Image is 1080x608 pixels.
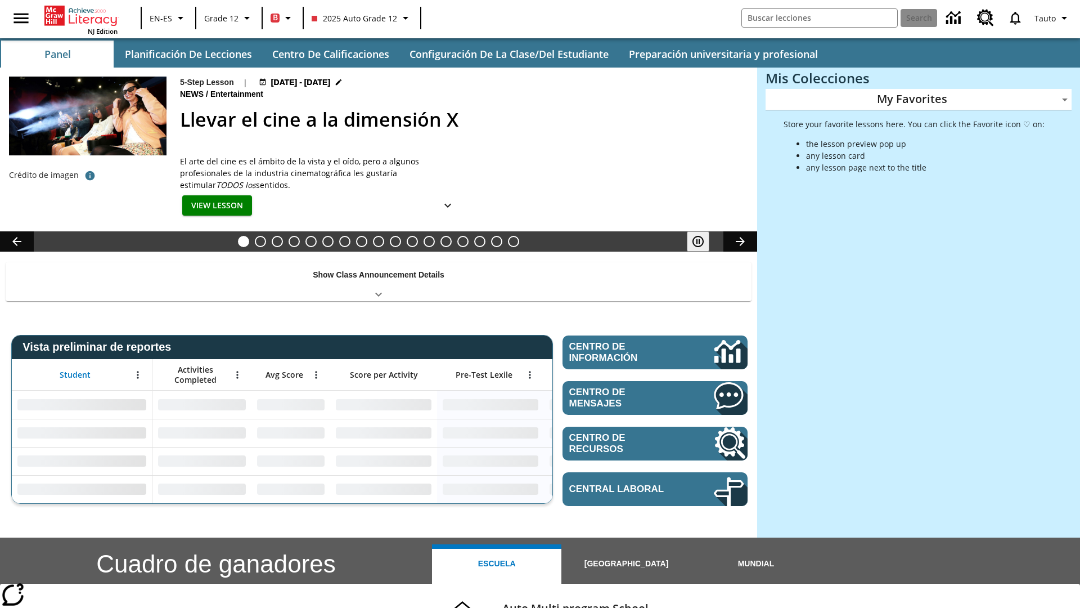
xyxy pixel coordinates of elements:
[562,427,748,461] a: Centro de recursos, Se abrirá en una pestaña nueva.
[313,269,444,281] p: Show Class Announcement Details
[6,262,751,301] div: Show Class Announcement Details
[562,381,748,415] a: Centro de mensajes
[806,150,1045,162] li: any lesson card
[9,169,79,181] p: Crédito de imagen
[243,77,247,88] span: |
[305,236,317,247] button: Slide 5 ¡Fuera! ¡Es privado!
[806,138,1045,150] li: the lesson preview pop up
[723,231,757,252] button: Carrusel de lecciones, seguir
[289,236,300,247] button: Slide 4 ¿Los autos del futuro?
[22,341,177,354] span: Vista preliminar de reportes
[544,391,651,419] div: No Data,
[742,9,897,27] input: search field
[145,8,192,28] button: Language: EN-ES, Selecciona un idioma
[182,195,252,216] button: View Lesson
[116,41,261,68] button: Planificación de lecciones
[691,544,821,584] button: Mundial
[373,236,384,247] button: Slide 9 Fashion Forward in Ancient Rome
[806,162,1045,173] li: any lesson page next to the title
[544,419,651,447] div: No Data,
[238,236,249,247] button: Slide 1 Llevar el cine a la dimensión X
[180,155,461,191] p: El arte del cine es el ámbito de la vista y el oído, pero a algunos profesionales de la industria...
[687,231,709,252] button: Pausar
[263,41,398,68] button: Centro de calificaciones
[1030,8,1075,28] button: Perfil/Configuración
[569,432,680,455] span: Centro de recursos
[356,236,367,247] button: Slide 8 Attack of the Terrifying Tomatoes
[60,370,91,380] span: Student
[256,77,345,88] button: Aug 18 - Aug 24 Elegir fechas
[152,475,251,503] div: No Data,
[272,236,283,247] button: Slide 3 Animal Partners
[457,236,469,247] button: Slide 14 Between Two Worlds
[79,166,101,186] button: Crédito de foto: The Asahi Shimbun vía Getty Images
[407,236,418,247] button: Slide 11 Mixed Practice: Citing Evidence
[440,236,452,247] button: Slide 13 Career Lesson
[687,231,721,252] div: Pausar
[561,544,691,584] button: [GEOGRAPHIC_DATA]
[152,447,251,475] div: No Data,
[350,370,418,380] span: Score per Activity
[766,70,1072,86] h3: Mis Colecciones
[1001,3,1030,33] a: Notificaciones
[569,484,680,495] span: Central laboral
[620,41,827,68] button: Preparación universitaria y profesional
[180,77,234,88] p: 5-Step Lesson
[1,41,114,68] button: Panel
[150,12,172,24] span: EN-ES
[508,236,519,247] button: Slide 17 El equilibrio de la Constitución
[266,8,299,28] button: Boost El color de la clase es rojo. Cambiar el color de la clase.
[158,365,232,385] span: Activities Completed
[400,41,618,68] button: Configuración de la clase/del estudiante
[44,5,118,27] a: Portada
[424,236,435,247] button: Slide 12 Pre-release lesson
[271,77,330,88] span: [DATE] - [DATE]
[200,8,258,28] button: Grado: Grade 12, Elige un grado
[521,366,538,383] button: Abrir menú
[456,370,512,380] span: Pre-Test Lexile
[180,105,744,134] h2: Llevar el cine a la dimensión X
[229,366,246,383] button: Abrir menú
[251,391,330,419] div: No Data,
[474,236,485,247] button: Slide 15 ¡Hurra por el Día de la Constitución!
[308,366,325,383] button: Abrir menú
[210,88,265,101] span: Entertainment
[129,366,146,383] button: Abrir menú
[569,387,680,409] span: Centro de mensajes
[1034,12,1056,24] span: Tauto
[562,336,748,369] a: Centro de información
[339,236,350,247] button: Slide 7 Solar Power to the People
[265,370,303,380] span: Avg Score
[436,195,459,216] button: Ver más
[88,27,118,35] span: NJ Edition
[312,12,397,24] span: 2025 Auto Grade 12
[255,236,266,247] button: Slide 2 Día del Trabajo
[251,475,330,503] div: No Data,
[44,3,118,35] div: Portada
[273,11,278,25] span: B
[307,8,417,28] button: Class: 2025 Auto Grade 12, Selecciona una clase
[216,180,256,190] em: TODOS los
[152,391,251,419] div: No Data,
[390,236,401,247] button: Slide 10 The Invasion of the Free CD
[569,341,676,364] span: Centro de información
[491,236,502,247] button: Slide 16 Point of View
[4,2,38,35] button: Abrir el menú lateral
[544,475,651,503] div: No Data,
[562,472,748,506] a: Central laboral
[322,236,334,247] button: Slide 6 The Last Homesteaders
[206,90,208,99] span: /
[784,118,1045,130] p: Store your favorite lessons here. You can click the Favorite icon ♡ on:
[544,447,651,475] div: No Data,
[766,89,1072,110] div: My Favorites
[939,3,970,34] a: Centro de información
[152,419,251,447] div: No Data,
[204,12,238,24] span: Grade 12
[251,419,330,447] div: No Data,
[432,544,561,584] button: Escuela
[9,77,166,155] img: El panel situado frente a los asientos rocía con agua nebulizada al feliz público en un cine equi...
[180,88,206,101] span: News
[970,3,1001,33] a: Centro de recursos, Se abrirá en una pestaña nueva.
[251,447,330,475] div: No Data,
